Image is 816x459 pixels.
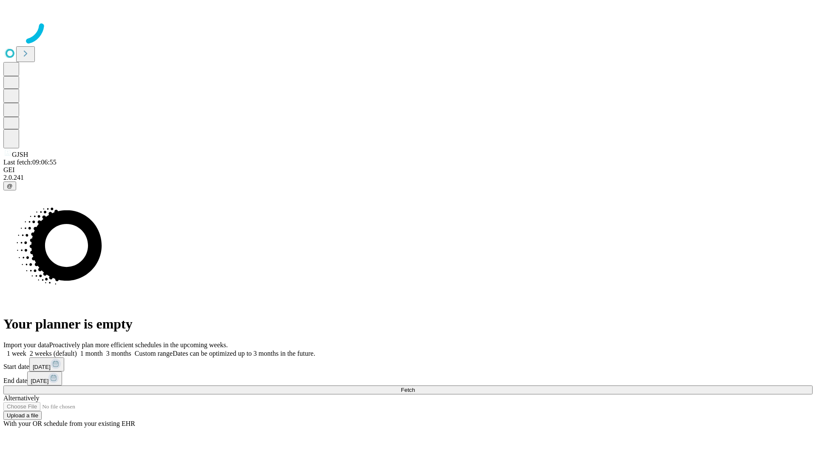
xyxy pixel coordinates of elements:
[12,151,28,158] span: GJSH
[3,394,39,402] span: Alternatively
[49,341,228,348] span: Proactively plan more efficient schedules in the upcoming weeks.
[30,350,77,357] span: 2 weeks (default)
[3,341,49,348] span: Import your data
[7,183,13,189] span: @
[80,350,103,357] span: 1 month
[401,387,415,393] span: Fetch
[33,364,51,370] span: [DATE]
[3,411,42,420] button: Upload a file
[3,420,135,427] span: With your OR schedule from your existing EHR
[135,350,173,357] span: Custom range
[3,174,813,181] div: 2.0.241
[27,371,62,385] button: [DATE]
[7,350,26,357] span: 1 week
[31,378,48,384] span: [DATE]
[3,371,813,385] div: End date
[29,357,64,371] button: [DATE]
[3,385,813,394] button: Fetch
[173,350,315,357] span: Dates can be optimized up to 3 months in the future.
[3,357,813,371] div: Start date
[3,316,813,332] h1: Your planner is empty
[3,159,57,166] span: Last fetch: 09:06:55
[3,181,16,190] button: @
[106,350,131,357] span: 3 months
[3,166,813,174] div: GEI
